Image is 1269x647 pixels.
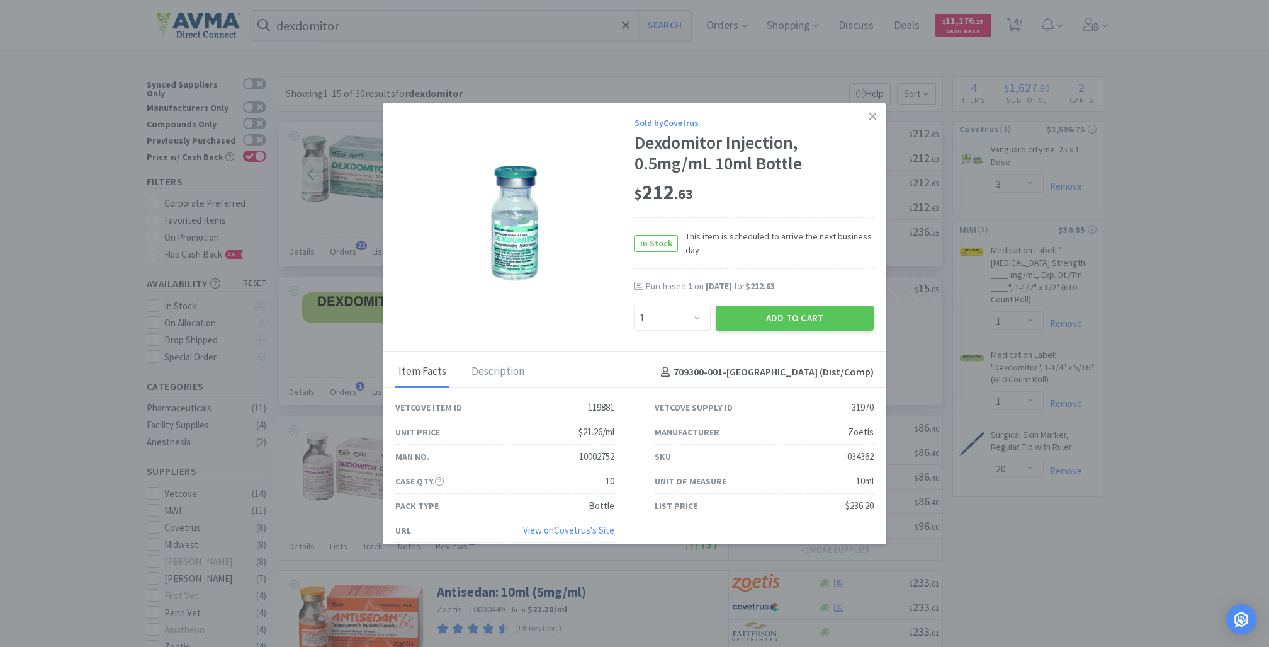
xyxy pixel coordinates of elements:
[655,499,697,513] div: List Price
[678,229,874,258] span: This item is scheduled to arrive the next business day
[634,116,874,130] div: Sold by Covetrus
[395,524,411,537] div: URL
[589,498,614,513] div: Bottle
[655,401,733,415] div: Vetcove Supply ID
[395,450,429,464] div: Man No.
[634,185,642,203] span: $
[588,400,614,415] div: 119881
[436,144,594,302] img: 7e46d4138fcf4897af17e5a04265fb08_31970.png
[856,474,874,489] div: 10ml
[635,236,677,251] span: In Stock
[1226,604,1256,634] div: Open Intercom Messenger
[395,474,444,488] div: Case Qty.
[395,401,462,415] div: Vetcove Item ID
[655,474,726,488] div: Unit of Measure
[745,280,775,292] span: $212.63
[848,425,874,440] div: Zoetis
[395,499,439,513] div: Pack Type
[706,280,732,292] span: [DATE]
[395,357,449,388] div: Item Facts
[847,449,874,464] div: 034362
[523,524,614,536] a: View onCovetrus's Site
[716,306,874,331] button: Add to Cart
[634,180,693,205] span: 212
[688,280,692,292] span: 1
[468,357,527,388] div: Description
[606,474,614,489] div: 10
[578,425,614,440] div: $21.26/ml
[845,498,874,513] div: $236.20
[852,400,874,415] div: 31970
[674,185,693,203] span: . 63
[579,449,614,464] div: 10002752
[395,425,440,439] div: Unit Price
[656,364,874,381] h4: 709300-001 - [GEOGRAPHIC_DATA] (Dist/Comp)
[655,425,719,439] div: Manufacturer
[646,280,874,293] div: Purchased on for
[634,132,874,175] div: Dexdomitor Injection, 0.5mg/mL 10ml Bottle
[655,450,671,464] div: SKU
